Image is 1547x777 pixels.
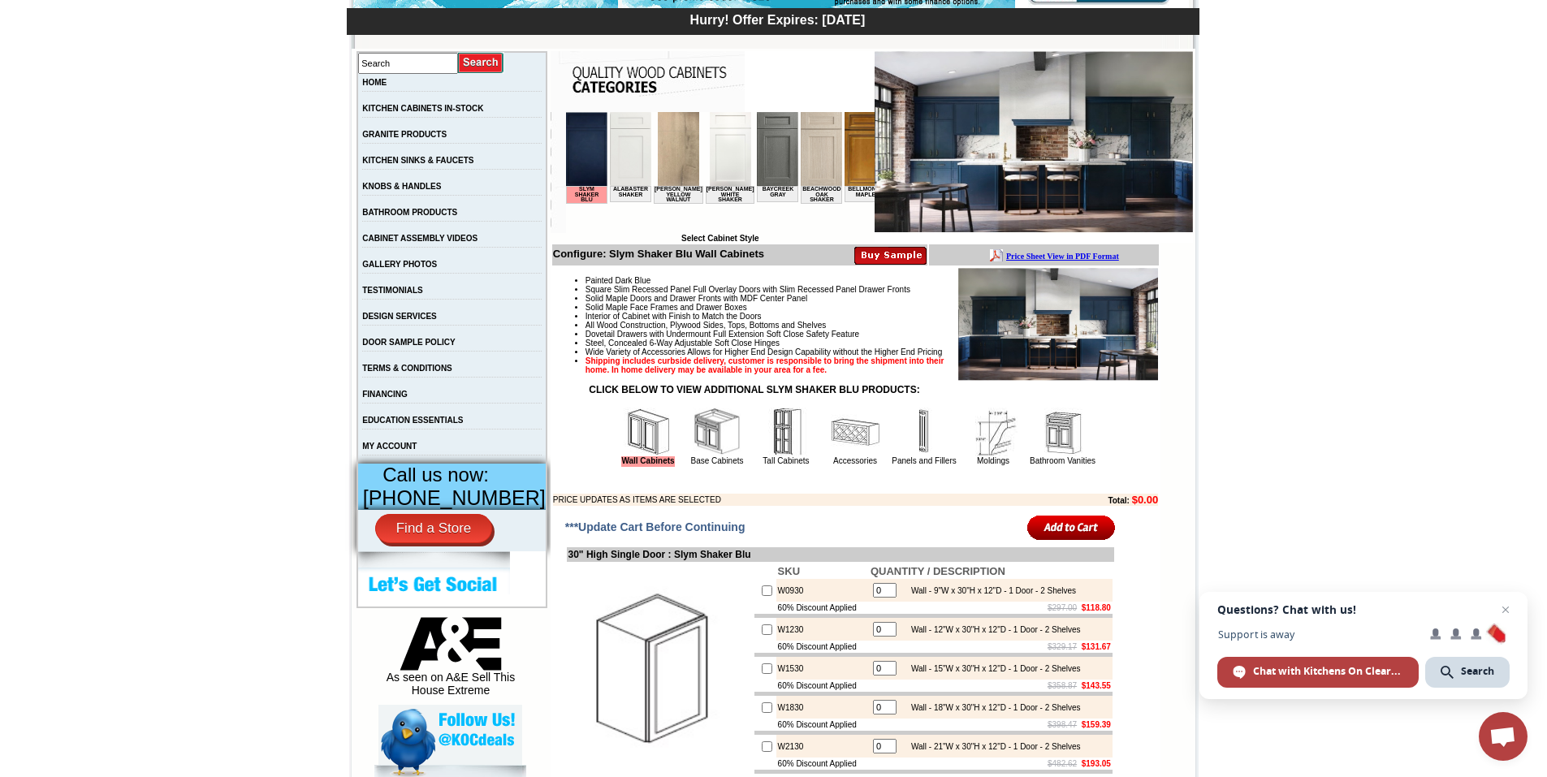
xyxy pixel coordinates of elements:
[362,312,437,321] a: DESIGN SERVICES
[776,719,869,731] td: 60% Discount Applied
[375,514,493,543] a: Find a Store
[977,456,1009,465] a: Moldings
[833,456,877,465] a: Accessories
[1082,603,1111,612] b: $118.80
[1082,681,1111,690] b: $143.55
[586,321,826,330] span: All Wood Construction, Plywood Sides, Tops, Bottoms and Shelves
[586,285,910,294] span: Square Slim Recessed Panel Full Overlay Doors with Slim Recessed Panel Drawer Fronts
[362,338,455,347] a: DOOR SAMPLE POLICY
[586,294,807,303] span: Solid Maple Doors and Drawer Fronts with MDF Center Panel
[681,234,759,243] b: Select Cabinet Style
[362,156,473,165] a: KITCHEN SINKS & FAUCETS
[362,234,477,243] a: CABINET ASSEMBLY VIDEOS
[1132,494,1159,506] b: $0.00
[567,547,1114,562] td: 30" High Single Door : Slym Shaker Blu
[553,248,764,260] b: Configure: Slym Shaker Blu Wall Cabinets
[776,696,869,719] td: W1830
[1108,496,1129,505] b: Total:
[776,641,869,653] td: 60% Discount Applied
[693,408,741,456] img: Base Cabinets
[1048,681,1077,690] s: $358.87
[621,456,674,467] a: Wall Cabinets
[355,11,1199,28] div: Hurry! Offer Expires: [DATE]
[568,577,751,760] img: 30'' High Single Door
[362,208,457,217] a: BATHROOM PRODUCTS
[1048,603,1077,612] s: $297.00
[903,625,1081,634] div: Wall - 12"W x 30"H x 12"D - 1 Door - 2 Shelves
[875,51,1193,233] img: Slym Shaker Blu
[969,408,1018,456] img: Moldings
[363,486,546,509] span: [PHONE_NUMBER]
[589,384,919,395] strong: CLICK BELOW TO VIEW ADDITIONAL SLYM SHAKER BLU PRODUCTS:
[1048,720,1077,729] s: $398.47
[763,456,809,465] a: Tall Cabinets
[1027,514,1116,541] input: Add to Cart
[1253,664,1403,679] span: Chat with Kitchens On Clearance
[362,416,463,425] a: EDUCATION ESSENTIALS
[586,339,780,347] span: Steel, Concealed 6-Way Adjustable Soft Close Hinges
[586,312,762,321] span: Interior of Cabinet with Finish to Match the Doors
[566,112,875,234] iframe: Browser incompatible
[565,520,745,533] span: ***Update Cart Before Continuing
[624,408,672,456] img: Wall Cabinets
[762,408,810,456] img: Tall Cabinets
[776,680,869,692] td: 60% Discount Applied
[871,565,1005,577] b: QUANTITY / DESCRIPTION
[362,104,483,113] a: KITCHEN CABINETS IN-STOCK
[19,2,132,16] a: Price Sheet View in PDF Format
[831,408,879,456] img: Accessories
[1048,642,1077,651] s: $329.17
[586,330,859,339] span: Dovetail Drawers with Undermount Full Extension Soft Close Safety Feature
[362,78,387,87] a: HOME
[279,74,320,90] td: Bellmonte Maple
[1217,628,1419,641] span: Support is away
[553,494,1019,506] td: PRICE UPDATES AS ITEMS ARE SELECTED
[586,347,942,356] span: Wide Variety of Accessories Allows for Higher End Design Capability without the Higher End Pricing
[1048,759,1077,768] s: $482.62
[690,456,743,465] a: Base Cabinets
[458,52,504,74] input: Submit
[362,390,408,399] a: FINANCING
[903,664,1081,673] div: Wall - 15"W x 30"H x 12"D - 1 Door - 2 Shelves
[1038,408,1087,456] img: Bathroom Vanities
[586,356,944,374] strong: Shipping includes curbside delivery, customer is responsible to bring the shipment into their hom...
[1082,642,1111,651] b: $131.67
[1479,712,1528,761] div: Open chat
[362,182,441,191] a: KNOBS & HANDLES
[900,408,949,456] img: Panels and Fillers
[382,464,489,486] span: Call us now:
[1082,720,1111,729] b: $159.39
[1082,759,1111,768] b: $193.05
[1217,603,1510,616] span: Questions? Chat with us!
[776,602,869,614] td: 60% Discount Applied
[362,364,452,373] a: TERMS & CONDITIONS
[362,442,417,451] a: MY ACCOUNT
[958,268,1158,381] img: Product Image
[362,286,422,295] a: TESTIMONIALS
[378,617,522,705] div: As seen on A&E Sell This House Extreme
[1425,657,1510,688] div: Search
[903,586,1076,595] div: Wall - 9"W x 30"H x 12"D - 1 Door - 2 Shelves
[892,456,956,465] a: Panels and Fillers
[1496,600,1515,619] span: Close chat
[903,703,1081,712] div: Wall - 18"W x 30"H x 12"D - 1 Door - 2 Shelves
[776,657,869,680] td: W1530
[586,303,747,312] span: Solid Maple Face Frames and Drawer Boxes
[776,618,869,641] td: W1230
[1461,664,1494,679] span: Search
[778,565,800,577] b: SKU
[776,735,869,758] td: W2130
[362,130,447,139] a: GRANITE PRODUCTS
[1030,456,1095,465] a: Bathroom Vanities
[19,6,132,15] b: Price Sheet View in PDF Format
